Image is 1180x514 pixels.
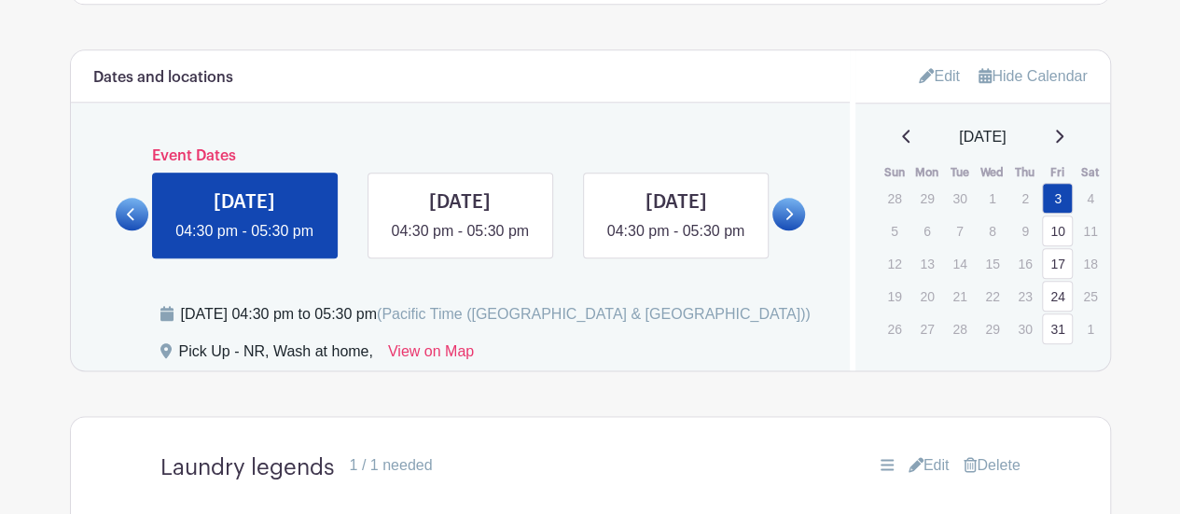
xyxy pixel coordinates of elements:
p: 16 [1009,249,1040,278]
th: Thu [1008,163,1041,182]
th: Tue [943,163,976,182]
a: 10 [1042,215,1073,246]
th: Fri [1041,163,1074,182]
p: 23 [1009,282,1040,311]
span: [DATE] [959,126,1006,148]
a: 31 [1042,313,1073,344]
p: 30 [944,184,975,213]
h4: Laundry legends [160,454,335,481]
a: 17 [1042,248,1073,279]
th: Mon [910,163,943,182]
a: Edit [909,454,950,477]
p: 29 [911,184,942,213]
p: 30 [1009,314,1040,343]
a: Hide Calendar [979,68,1087,84]
p: 21 [944,282,975,311]
p: 28 [944,314,975,343]
p: 6 [911,216,942,245]
p: 29 [977,314,1007,343]
p: 26 [879,314,909,343]
p: 25 [1075,282,1105,311]
p: 12 [879,249,909,278]
a: Delete [964,454,1020,477]
p: 22 [977,282,1007,311]
th: Sat [1074,163,1106,182]
h6: Dates and locations [93,69,233,87]
a: 24 [1042,281,1073,312]
h6: Event Dates [148,147,773,165]
p: 11 [1075,216,1105,245]
p: 14 [944,249,975,278]
div: [DATE] 04:30 pm to 05:30 pm [181,303,811,326]
p: 27 [911,314,942,343]
p: 13 [911,249,942,278]
p: 1 [1075,314,1105,343]
a: Edit [919,61,960,91]
p: 9 [1009,216,1040,245]
p: 19 [879,282,909,311]
th: Sun [878,163,910,182]
p: 8 [977,216,1007,245]
th: Wed [976,163,1008,182]
p: 2 [1009,184,1040,213]
p: 1 [977,184,1007,213]
a: View on Map [388,340,474,370]
p: 7 [944,216,975,245]
p: 15 [977,249,1007,278]
span: (Pacific Time ([GEOGRAPHIC_DATA] & [GEOGRAPHIC_DATA])) [377,306,811,322]
p: 18 [1075,249,1105,278]
p: 5 [879,216,909,245]
p: 4 [1075,184,1105,213]
div: 1 / 1 needed [350,454,433,477]
p: 20 [911,282,942,311]
p: 28 [879,184,909,213]
a: 3 [1042,183,1073,214]
div: Pick Up - NR, Wash at home, [179,340,373,370]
